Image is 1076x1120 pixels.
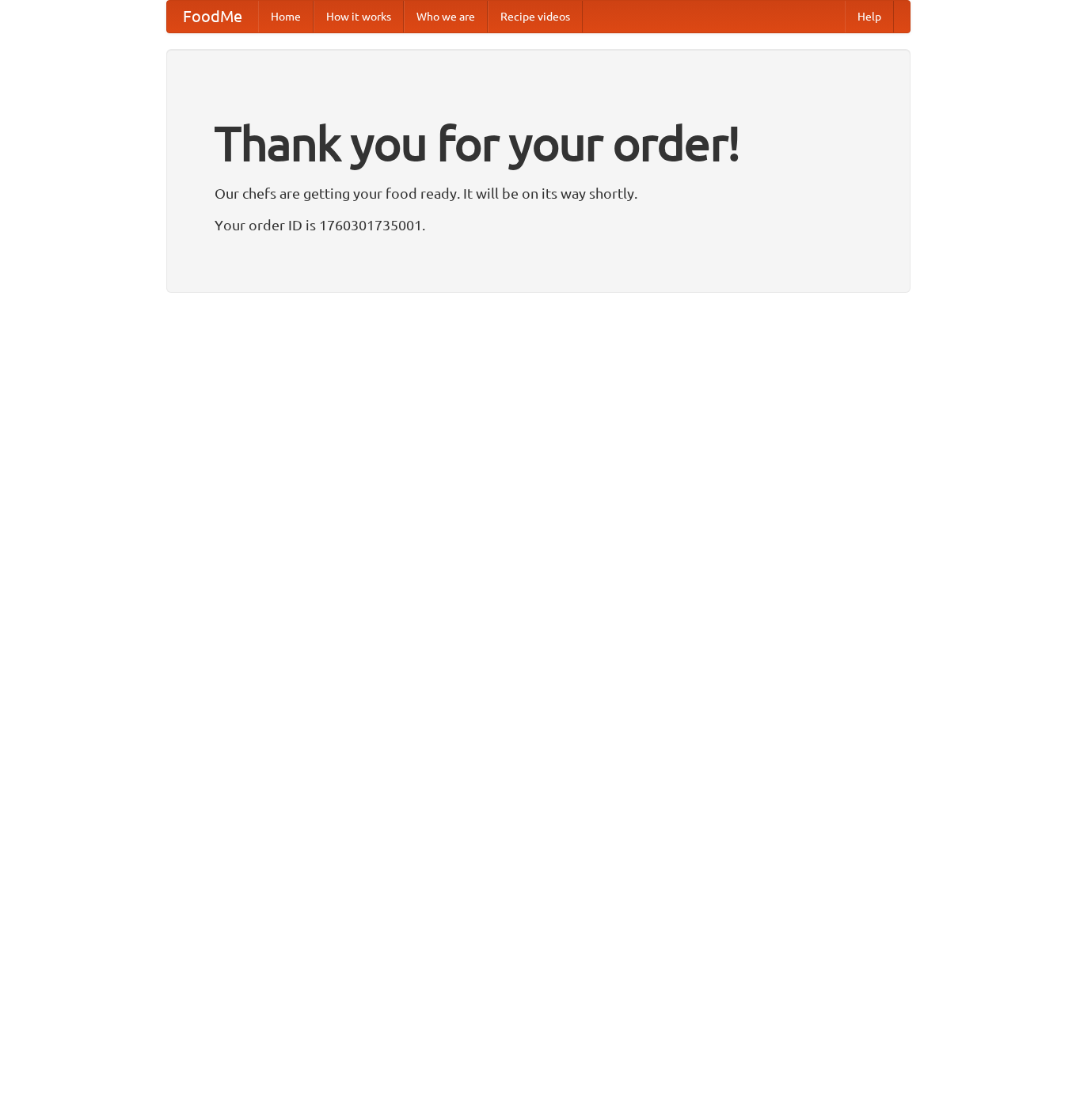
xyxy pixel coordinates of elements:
a: Help [845,1,894,32]
a: Who we are [404,1,488,32]
h1: Thank you for your order! [215,105,862,181]
p: Our chefs are getting your food ready. It will be on its way shortly. [215,181,862,205]
a: Recipe videos [488,1,583,32]
a: Home [258,1,314,32]
p: Your order ID is 1760301735001. [215,213,862,237]
a: FoodMe [167,1,258,32]
a: How it works [314,1,404,32]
